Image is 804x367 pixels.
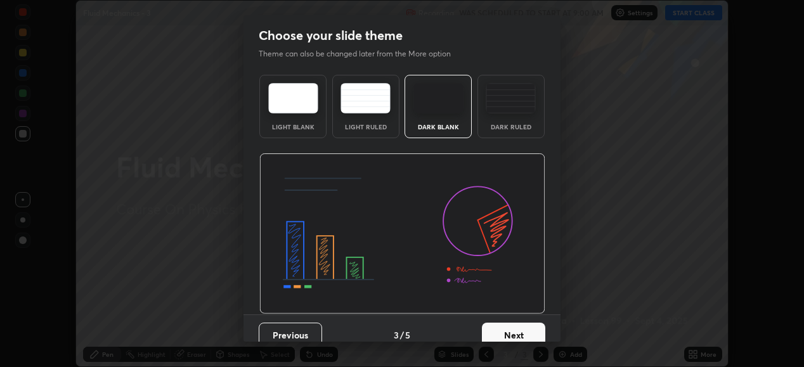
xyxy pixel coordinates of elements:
[259,48,464,60] p: Theme can also be changed later from the More option
[413,83,464,113] img: darkTheme.f0cc69e5.svg
[394,328,399,342] h4: 3
[413,124,464,130] div: Dark Blank
[259,153,545,314] img: darkThemeBanner.d06ce4a2.svg
[268,83,318,113] img: lightTheme.e5ed3b09.svg
[400,328,404,342] h4: /
[259,27,403,44] h2: Choose your slide theme
[340,83,391,113] img: lightRuledTheme.5fabf969.svg
[405,328,410,342] h4: 5
[268,124,318,130] div: Light Blank
[259,323,322,348] button: Previous
[482,323,545,348] button: Next
[486,83,536,113] img: darkRuledTheme.de295e13.svg
[340,124,391,130] div: Light Ruled
[486,124,536,130] div: Dark Ruled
